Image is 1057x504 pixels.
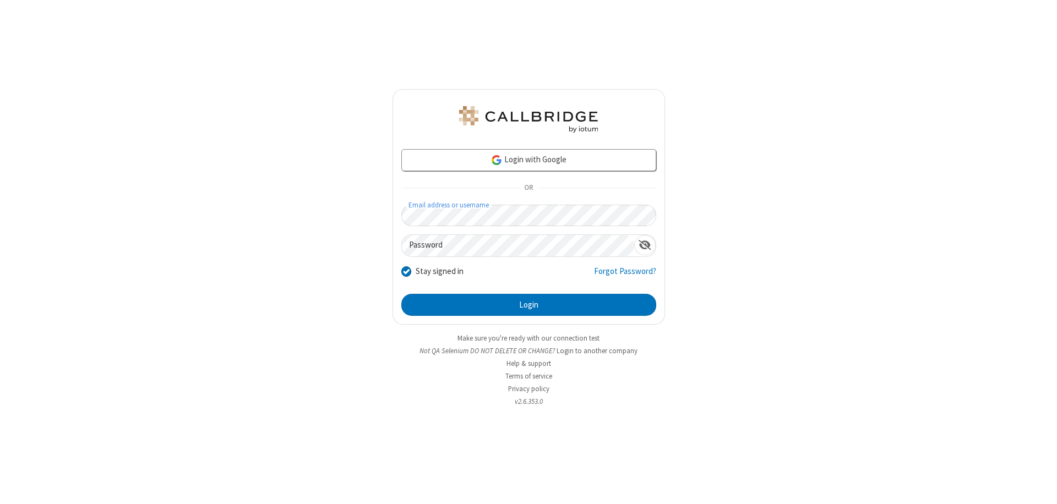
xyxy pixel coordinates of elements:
div: Show password [634,235,656,255]
img: QA Selenium DO NOT DELETE OR CHANGE [457,106,600,133]
label: Stay signed in [416,265,464,278]
a: Login with Google [401,149,656,171]
button: Login to another company [557,346,638,356]
a: Help & support [506,359,551,368]
a: Terms of service [505,371,552,381]
a: Privacy policy [508,384,549,393]
li: v2.6.353.0 [393,396,665,407]
a: Make sure you're ready with our connection test [457,333,600,343]
input: Email address or username [401,205,656,226]
a: Forgot Password? [594,265,656,286]
button: Login [401,294,656,316]
img: google-icon.png [491,154,503,166]
span: OR [520,180,537,196]
input: Password [402,235,634,256]
li: Not QA Selenium DO NOT DELETE OR CHANGE? [393,346,665,356]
